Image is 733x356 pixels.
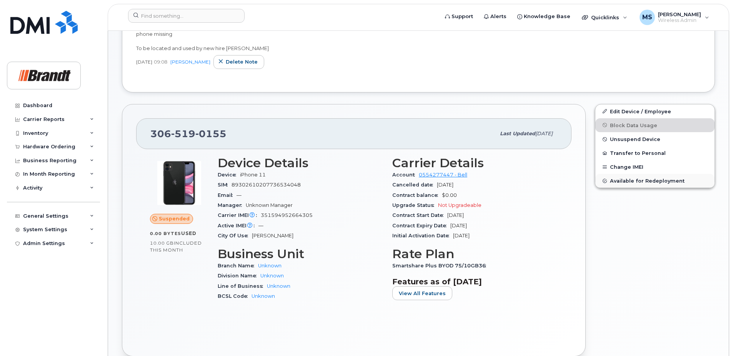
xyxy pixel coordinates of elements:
[136,59,152,65] span: [DATE]
[595,104,715,118] a: Edit Device / Employee
[392,202,438,208] span: Upgrade Status
[240,172,266,178] span: iPhone 11
[156,160,202,206] img: iPhone_11.jpg
[218,247,383,261] h3: Business Unit
[218,156,383,170] h3: Device Details
[218,293,252,299] span: BCSL Code
[392,182,437,188] span: Cancelled date
[478,9,512,24] a: Alerts
[136,31,269,51] span: phone missing To be located and used by new hire [PERSON_NAME]
[392,263,490,269] span: Smartshare Plus BYOD 75/10GB36
[450,223,467,228] span: [DATE]
[595,146,715,160] button: Transfer to Personal
[218,233,252,238] span: City Of Use
[154,59,167,65] span: 09:08
[399,290,446,297] span: View All Features
[392,247,558,261] h3: Rate Plan
[218,263,258,269] span: Branch Name
[195,128,227,139] span: 0155
[442,192,457,198] span: $0.00
[392,212,447,218] span: Contract Start Date
[213,55,264,69] button: Delete note
[150,231,181,236] span: 0.00 Bytes
[252,293,275,299] a: Unknown
[490,13,506,20] span: Alerts
[524,13,570,20] span: Knowledge Base
[218,192,237,198] span: Email
[595,132,715,146] button: Unsuspend Device
[658,11,701,17] span: [PERSON_NAME]
[392,192,442,198] span: Contract balance
[437,182,453,188] span: [DATE]
[392,156,558,170] h3: Carrier Details
[232,182,301,188] span: 89302610207736534048
[260,273,284,279] a: Unknown
[658,17,701,24] span: Wireless Admin
[392,286,452,300] button: View All Features
[512,9,576,24] a: Knowledge Base
[218,273,260,279] span: Division Name
[218,172,240,178] span: Device
[218,202,246,208] span: Manager
[246,202,293,208] span: Unknown Manager
[258,263,282,269] a: Unknown
[261,212,313,218] span: 351594952664305
[258,223,263,228] span: —
[218,182,232,188] span: SIM
[419,172,467,178] a: 0554277447 - Bell
[610,136,660,142] span: Unsuspend Device
[226,58,258,65] span: Delete note
[591,14,619,20] span: Quicklinks
[535,131,553,136] span: [DATE]
[128,9,245,23] input: Find something...
[218,223,258,228] span: Active IMEI
[181,230,197,236] span: used
[576,10,633,25] div: Quicklinks
[453,233,470,238] span: [DATE]
[642,13,652,22] span: MS
[447,212,464,218] span: [DATE]
[595,118,715,132] button: Block Data Usage
[218,212,261,218] span: Carrier IMEI
[392,223,450,228] span: Contract Expiry Date
[252,233,293,238] span: [PERSON_NAME]
[595,160,715,174] button: Change IMEI
[392,233,453,238] span: Initial Activation Date
[150,240,202,253] span: included this month
[438,202,481,208] span: Not Upgradeable
[634,10,715,25] div: Megan Scheel
[595,174,715,188] button: Available for Redeployment
[159,215,190,222] span: Suspended
[392,172,419,178] span: Account
[150,128,227,139] span: 306
[500,131,535,136] span: Last updated
[170,59,210,65] a: [PERSON_NAME]
[610,178,685,184] span: Available for Redeployment
[440,9,478,24] a: Support
[171,128,195,139] span: 519
[451,13,473,20] span: Support
[218,283,267,289] span: Line of Business
[237,192,242,198] span: —
[150,240,174,246] span: 10.00 GB
[267,283,290,289] a: Unknown
[392,277,558,286] h3: Features as of [DATE]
